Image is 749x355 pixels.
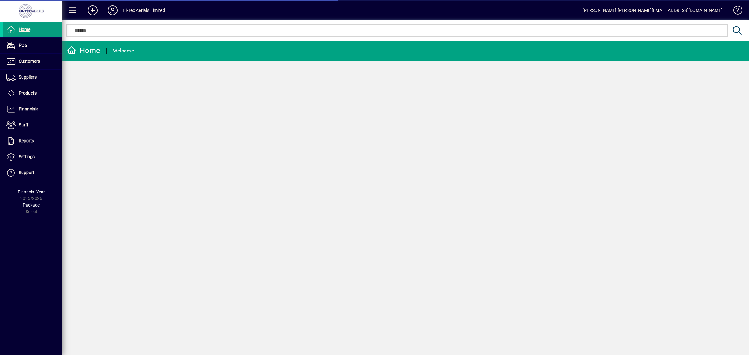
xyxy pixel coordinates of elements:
[19,43,27,48] span: POS
[3,133,62,149] a: Reports
[23,202,40,207] span: Package
[19,27,30,32] span: Home
[19,90,37,95] span: Products
[103,5,123,16] button: Profile
[67,46,100,56] div: Home
[19,59,40,64] span: Customers
[3,117,62,133] a: Staff
[3,165,62,181] a: Support
[3,70,62,85] a: Suppliers
[123,5,165,15] div: Hi-Tec Aerials Limited
[19,154,35,159] span: Settings
[19,106,38,111] span: Financials
[3,54,62,69] a: Customers
[3,149,62,165] a: Settings
[18,189,45,194] span: Financial Year
[729,1,741,22] a: Knowledge Base
[3,38,62,53] a: POS
[19,138,34,143] span: Reports
[582,5,722,15] div: [PERSON_NAME] [PERSON_NAME][EMAIL_ADDRESS][DOMAIN_NAME]
[19,170,34,175] span: Support
[19,122,28,127] span: Staff
[19,75,37,80] span: Suppliers
[3,101,62,117] a: Financials
[83,5,103,16] button: Add
[3,85,62,101] a: Products
[113,46,134,56] div: Welcome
